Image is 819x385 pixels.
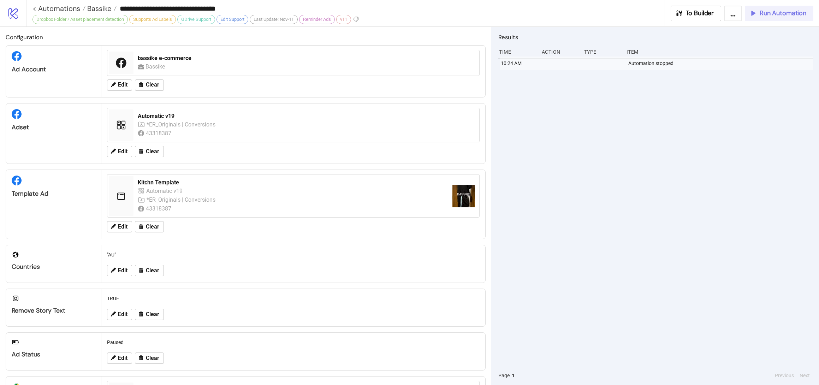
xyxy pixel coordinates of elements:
[135,265,164,276] button: Clear
[85,4,111,13] span: Bassike
[626,45,813,59] div: Item
[118,82,127,88] span: Edit
[6,32,486,42] h2: Configuration
[628,57,815,70] div: Automation stopped
[177,15,215,24] div: GDrive Support
[299,15,335,24] div: Reminder Ads
[146,186,184,195] div: Automatic v19
[138,112,475,120] div: Automatic v19
[498,372,510,379] span: Page
[147,120,216,129] div: *ER_Originals | Conversions
[135,146,164,157] button: Clear
[452,185,475,207] img: https://scontent-fra5-1.xx.fbcdn.net/v/t15.5256-10/538381676_1670524073604994_3817829372521593237...
[146,204,173,213] div: 43318387
[583,45,621,59] div: Type
[745,6,813,21] button: Run Automation
[138,54,475,62] div: bassike e-commerce
[12,350,95,359] div: Ad Status
[541,45,578,59] div: Action
[118,267,127,274] span: Edit
[129,15,176,24] div: Supports Ad Labels
[146,148,159,155] span: Clear
[500,57,538,70] div: 10:24 AM
[104,292,482,305] div: TRUE
[146,62,167,71] div: Bassike
[85,5,117,12] a: Bassike
[135,79,164,91] button: Clear
[760,9,806,17] span: Run Automation
[773,372,796,379] button: Previous
[12,190,95,198] div: Template Ad
[135,221,164,232] button: Clear
[107,146,132,157] button: Edit
[12,123,95,131] div: Adset
[138,179,447,186] div: Kitchn Template
[107,265,132,276] button: Edit
[336,15,351,24] div: v11
[498,45,536,59] div: Time
[32,15,128,24] div: Dropbox Folder / Asset placement detection
[146,267,159,274] span: Clear
[118,311,127,318] span: Edit
[107,353,132,364] button: Edit
[724,6,742,21] button: ...
[118,224,127,230] span: Edit
[12,263,95,271] div: Countries
[146,82,159,88] span: Clear
[146,224,159,230] span: Clear
[671,6,722,21] button: To Builder
[216,15,248,24] div: Edit Support
[104,248,482,261] div: "AU"
[135,309,164,320] button: Clear
[146,311,159,318] span: Clear
[498,32,813,42] h2: Results
[107,79,132,91] button: Edit
[510,372,517,379] button: 1
[147,195,216,204] div: *ER_Originals | Conversions
[250,15,298,24] div: Last Update: Nov-11
[107,221,132,232] button: Edit
[686,9,714,17] span: To Builder
[146,129,173,138] div: 43318387
[32,5,85,12] a: < Automations
[12,65,95,73] div: Ad Account
[135,353,164,364] button: Clear
[104,336,482,349] div: Paused
[146,355,159,361] span: Clear
[118,148,127,155] span: Edit
[12,307,95,315] div: Remove Story Text
[797,372,812,379] button: Next
[107,309,132,320] button: Edit
[118,355,127,361] span: Edit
